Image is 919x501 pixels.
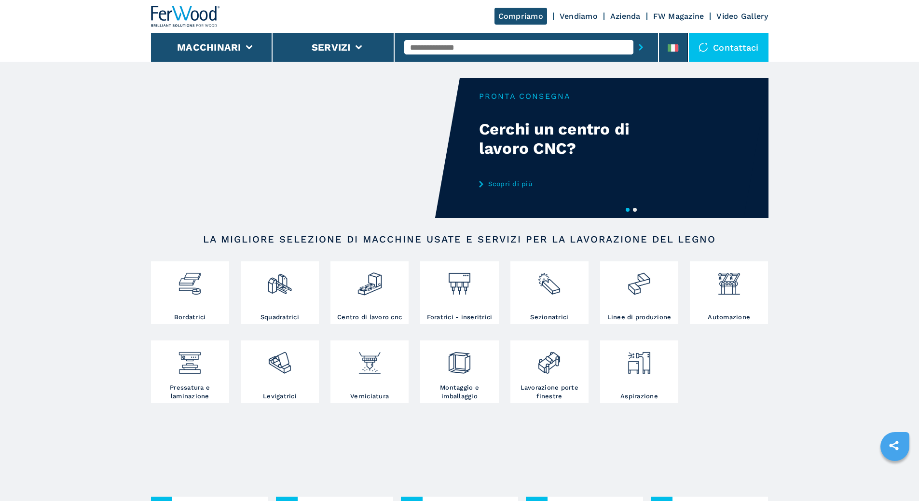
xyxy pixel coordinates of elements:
[447,264,472,297] img: foratrici_inseritrici_2.png
[350,392,389,401] h3: Verniciatura
[699,42,708,52] img: Contattaci
[241,340,319,403] a: Levigatrici
[878,458,912,494] iframe: Chat
[357,264,383,297] img: centro_di_lavoro_cnc_2.png
[716,264,742,297] img: automazione.png
[182,233,738,245] h2: LA MIGLIORE SELEZIONE DI MACCHINE USATE E SERVIZI PER LA LAVORAZIONE DEL LEGNO
[510,261,589,324] a: Sezionatrici
[267,343,292,376] img: levigatrici_2.png
[151,6,220,27] img: Ferwood
[337,313,402,322] h3: Centro di lavoro cnc
[626,343,652,376] img: aspirazione_1.png
[510,340,589,403] a: Lavorazione porte finestre
[151,261,229,324] a: Bordatrici
[177,343,203,376] img: pressa-strettoia.png
[600,261,678,324] a: Linee di produzione
[420,340,498,403] a: Montaggio e imballaggio
[513,383,586,401] h3: Lavorazione porte finestre
[536,343,562,376] img: lavorazione_porte_finestre_2.png
[626,264,652,297] img: linee_di_produzione_2.png
[427,313,493,322] h3: Foratrici - inseritrici
[177,264,203,297] img: bordatrici_1.png
[600,340,678,403] a: Aspirazione
[263,392,297,401] h3: Levigatrici
[151,340,229,403] a: Pressatura e laminazione
[420,261,498,324] a: Foratrici - inseritrici
[536,264,562,297] img: sezionatrici_2.png
[312,41,351,53] button: Servizi
[620,392,658,401] h3: Aspirazione
[610,12,641,21] a: Azienda
[653,12,704,21] a: FW Magazine
[241,261,319,324] a: Squadratrici
[689,33,768,62] div: Contattaci
[626,208,630,212] button: 1
[716,12,768,21] a: Video Gallery
[153,383,227,401] h3: Pressatura e laminazione
[690,261,768,324] a: Automazione
[423,383,496,401] h3: Montaggio e imballaggio
[530,313,568,322] h3: Sezionatrici
[560,12,598,21] a: Vendiamo
[494,8,547,25] a: Compriamo
[330,261,409,324] a: Centro di lavoro cnc
[708,313,750,322] h3: Automazione
[633,208,637,212] button: 2
[261,313,299,322] h3: Squadratrici
[151,78,460,218] video: Your browser does not support the video tag.
[174,313,206,322] h3: Bordatrici
[882,433,906,458] a: sharethis
[177,41,241,53] button: Macchinari
[267,264,292,297] img: squadratrici_2.png
[330,340,409,403] a: Verniciatura
[633,36,648,58] button: submit-button
[447,343,472,376] img: montaggio_imballaggio_2.png
[357,343,383,376] img: verniciatura_1.png
[607,313,672,322] h3: Linee di produzione
[479,180,668,188] a: Scopri di più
